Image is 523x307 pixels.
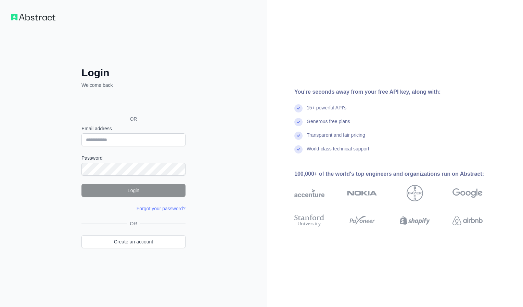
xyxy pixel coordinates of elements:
img: stanford university [294,213,324,228]
div: You're seconds away from your free API key, along with: [294,88,505,96]
img: check mark [294,132,303,140]
a: Forgot your password? [137,206,186,211]
label: Password [81,155,186,161]
img: google [452,185,483,201]
img: accenture [294,185,324,201]
h2: Login [81,67,186,79]
p: Welcome back [81,82,186,89]
div: 15+ powerful API's [307,104,346,118]
a: Create an account [81,235,186,248]
button: Login [81,184,186,197]
div: World-class technical support [307,145,369,159]
img: check mark [294,145,303,153]
div: Transparent and fair pricing [307,132,365,145]
img: Workflow [11,14,55,21]
img: check mark [294,104,303,112]
div: Generous free plans [307,118,350,132]
label: Email address [81,125,186,132]
img: nokia [347,185,377,201]
img: airbnb [452,213,483,228]
img: check mark [294,118,303,126]
div: 100,000+ of the world's top engineers and organizations run on Abstract: [294,170,505,178]
span: OR [125,116,143,122]
img: shopify [400,213,430,228]
img: bayer [407,185,423,201]
span: OR [127,220,140,227]
img: payoneer [347,213,377,228]
iframe: Sign in with Google Button [78,96,188,111]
